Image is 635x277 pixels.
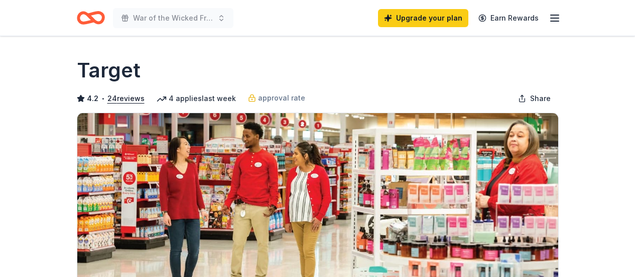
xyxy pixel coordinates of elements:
button: Share [510,88,559,109]
div: 4 applies last week [157,93,236,105]
a: Earn Rewards [472,9,545,27]
span: War of the Wicked Friendly 10uC [133,12,213,24]
span: Share [530,93,551,105]
a: Home [77,6,105,30]
span: 4.2 [87,93,98,105]
a: Upgrade your plan [378,9,468,27]
span: approval rate [258,92,305,104]
a: approval rate [248,92,305,104]
button: 24reviews [107,93,145,105]
button: War of the Wicked Friendly 10uC [113,8,233,28]
span: • [101,95,104,103]
h1: Target [77,56,141,84]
